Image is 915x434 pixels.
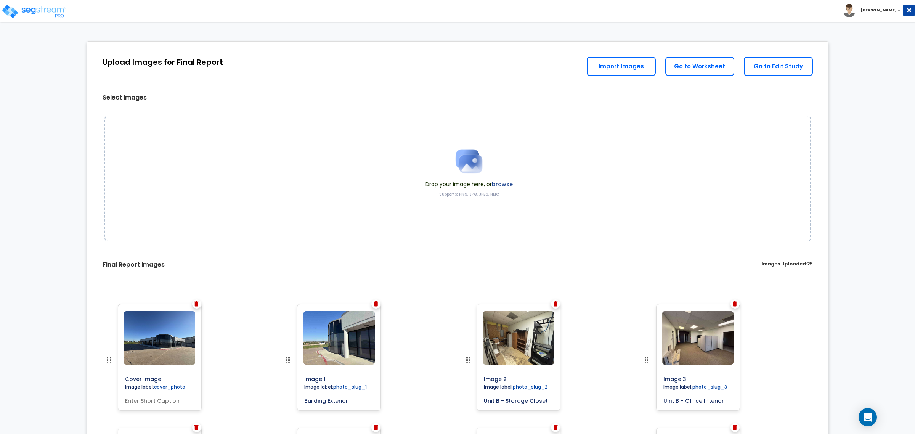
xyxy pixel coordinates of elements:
[425,180,513,188] span: Drop your image here, or
[733,301,737,307] img: Trash Icon
[194,301,199,307] img: Trash Icon
[660,394,736,405] input: Unit B - Office Interior
[481,384,551,392] label: Image label:
[122,394,197,405] input: Enter Short Caption
[374,425,378,430] img: Trash Icon
[333,384,367,390] label: photo_slug_1
[744,57,813,76] a: Go to Edit Study
[481,394,556,405] input: Unit B - Storage Closet
[692,384,727,390] label: photo_slug_3
[301,384,370,392] label: Image label:
[587,57,656,76] a: Import Images
[284,355,293,365] img: drag handle
[439,192,499,197] label: Supports: PNG, JPG, JPEG, HEIC
[154,384,185,390] label: cover_photo
[861,7,897,13] b: [PERSON_NAME]
[733,425,737,430] img: Trash Icon
[843,4,856,17] img: avatar.png
[554,425,558,430] img: Trash Icon
[463,355,472,365] img: drag handle
[194,425,199,430] img: Trash Icon
[761,260,813,269] label: Images Uploaded:
[103,260,165,269] label: Final Report Images
[450,142,488,180] img: Upload Icon
[660,384,730,392] label: Image label:
[1,4,66,19] img: logo_pro_r.png
[665,57,734,76] a: Go to Worksheet
[807,260,813,267] span: 25
[859,408,877,426] div: Open Intercom Messenger
[374,301,378,307] img: Trash Icon
[103,93,147,102] label: Select Images
[122,384,188,392] label: Image label:
[554,301,558,307] img: Trash Icon
[104,355,114,365] img: drag handle
[513,384,547,390] label: photo_slug_2
[103,57,223,68] div: Upload Images for Final Report
[492,180,513,188] label: browse
[643,355,652,365] img: drag handle
[301,394,377,405] input: Building Exterior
